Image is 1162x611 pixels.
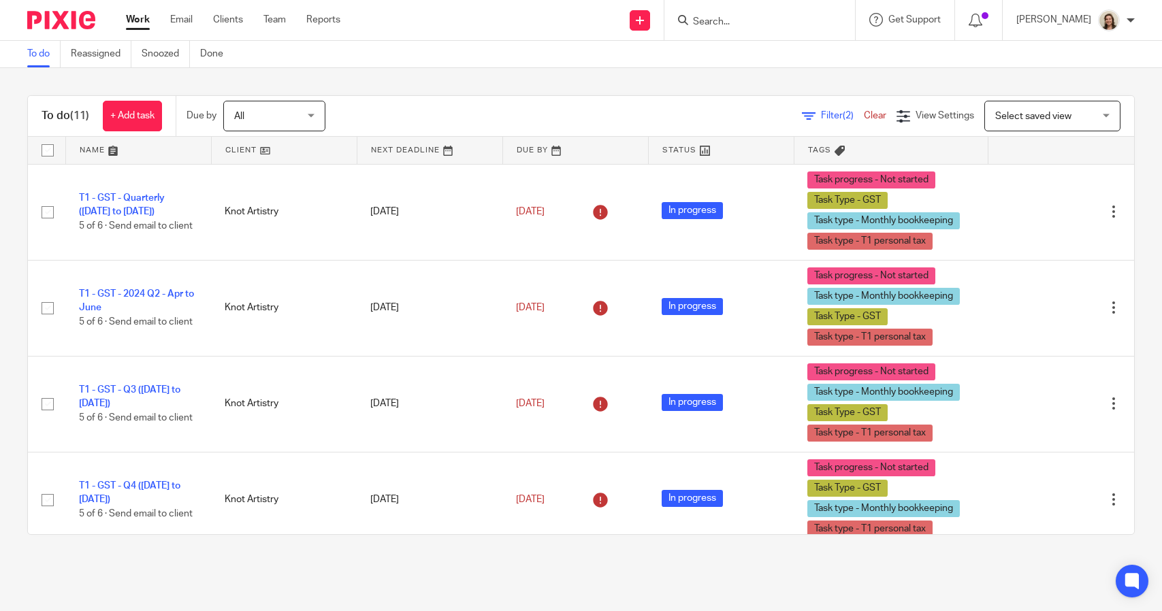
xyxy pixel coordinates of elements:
span: Task type - Monthly bookkeeping [807,384,960,401]
a: Reports [306,13,340,27]
a: Work [126,13,150,27]
span: [DATE] [516,303,545,312]
span: Task type - T1 personal tax [807,329,933,346]
span: Select saved view [995,112,1071,121]
img: Morgan.JPG [1098,10,1120,31]
td: [DATE] [357,260,502,356]
a: T1 - GST - 2024 Q2 - Apr to June [79,289,194,312]
span: Task type - Monthly bookkeeping [807,500,960,517]
h1: To do [42,109,89,123]
span: Filter [821,111,864,120]
a: Team [263,13,286,27]
a: T1 - GST - Quarterly ([DATE] to [DATE]) [79,193,165,216]
span: Task progress - Not started [807,171,935,188]
a: Reassigned [71,41,131,67]
p: [PERSON_NAME] [1016,13,1091,27]
td: Knot Artistry [211,356,357,452]
span: [DATE] [516,207,545,216]
span: (11) [70,110,89,121]
span: [DATE] [516,495,545,504]
span: Task type - Monthly bookkeeping [807,288,960,305]
span: Get Support [888,15,941,24]
p: Due by [187,109,216,122]
td: [DATE] [357,164,502,260]
span: In progress [662,202,723,219]
td: [DATE] [357,452,502,548]
a: Clients [213,13,243,27]
a: Snoozed [142,41,190,67]
span: (2) [843,111,854,120]
span: Tags [808,146,831,154]
a: Clear [864,111,886,120]
span: Task type - Monthly bookkeeping [807,212,960,229]
a: Email [170,13,193,27]
a: T1 - GST - Q3 ([DATE] to [DATE]) [79,385,180,408]
span: View Settings [916,111,974,120]
span: 5 of 6 · Send email to client [79,221,193,231]
td: [DATE] [357,356,502,452]
td: Knot Artistry [211,452,357,548]
span: 5 of 6 · Send email to client [79,509,193,518]
span: Task type - T1 personal tax [807,233,933,250]
span: In progress [662,490,723,507]
span: In progress [662,298,723,315]
a: + Add task [103,101,162,131]
span: Task progress - Not started [807,459,935,476]
span: Task Type - GST [807,404,888,421]
span: 5 of 6 · Send email to client [79,317,193,327]
td: Knot Artistry [211,164,357,260]
span: In progress [662,394,723,411]
a: Done [200,41,233,67]
span: Task progress - Not started [807,363,935,380]
a: To do [27,41,61,67]
span: Task type - T1 personal tax [807,425,933,442]
span: All [234,112,244,121]
span: Task type - T1 personal tax [807,521,933,538]
span: Task progress - Not started [807,267,935,284]
span: 5 of 6 · Send email to client [79,413,193,423]
span: Task Type - GST [807,308,888,325]
a: T1 - GST - Q4 ([DATE] to [DATE]) [79,481,180,504]
td: Knot Artistry [211,260,357,356]
input: Search [692,16,814,29]
img: Pixie [27,11,95,29]
span: Task Type - GST [807,192,888,209]
span: [DATE] [516,399,545,408]
span: Task Type - GST [807,480,888,497]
